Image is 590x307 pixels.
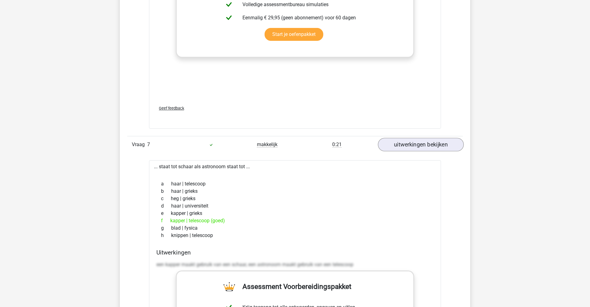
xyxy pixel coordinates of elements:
a: Start je oefenpakket [265,28,323,41]
span: Vraag [132,141,147,148]
span: c [161,195,171,202]
span: d [161,202,171,210]
div: knippen | telescoop [156,232,434,239]
span: 7 [147,142,150,147]
span: 0:21 [332,142,342,148]
span: a [161,180,171,188]
div: kapper | telescoop (goed) [156,217,434,224]
span: g [161,224,171,232]
span: Geef feedback [159,106,184,111]
div: kapper | grieks [156,210,434,217]
div: haar | telescoop [156,180,434,188]
span: f [161,217,170,224]
div: haar | grieks [156,188,434,195]
div: heg | grieks [156,195,434,202]
p: een kapper maakt gebruik van een schaar, een astronoom maakt gebruik van een telescoop [156,261,434,268]
div: haar | universiteit [156,202,434,210]
span: e [161,210,171,217]
span: h [161,232,171,239]
a: uitwerkingen bekijken [378,138,464,151]
span: b [161,188,171,195]
span: makkelijk [257,142,277,148]
h4: Uitwerkingen [156,249,434,256]
div: blad | fysica [156,224,434,232]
